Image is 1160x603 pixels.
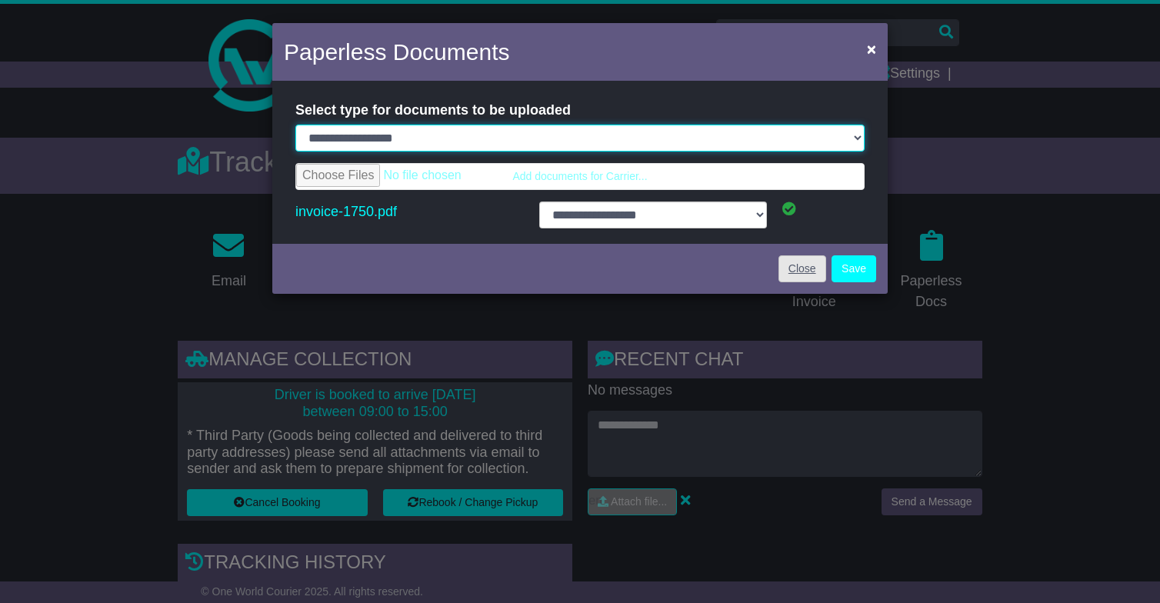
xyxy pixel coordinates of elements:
[295,96,571,125] label: Select type for documents to be uploaded
[867,40,876,58] span: ×
[284,35,509,69] h4: Paperless Documents
[295,163,865,190] a: Add documents for Carrier...
[859,33,884,65] button: Close
[832,255,876,282] button: Save
[778,255,826,282] a: Close
[295,200,397,223] a: invoice-1750.pdf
